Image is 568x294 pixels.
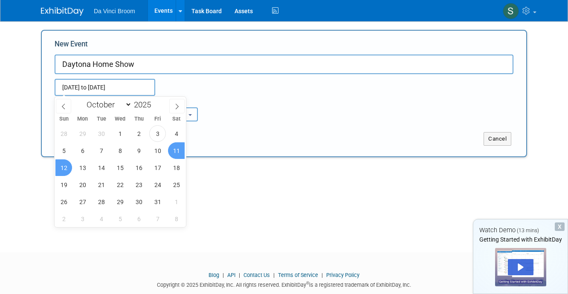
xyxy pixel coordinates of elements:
[149,193,166,210] span: October 31, 2025
[243,272,270,278] a: Contact Us
[209,272,219,278] a: Blog
[55,142,72,159] span: October 5, 2025
[319,272,325,278] span: |
[94,8,135,14] span: Da Vinci Broom
[167,116,186,122] span: Sat
[112,193,128,210] span: October 29, 2025
[130,176,147,193] span: October 23, 2025
[55,193,72,210] span: October 26, 2025
[503,3,519,19] img: Sherri Shulman
[93,142,110,159] span: October 7, 2025
[92,116,111,122] span: Tue
[55,159,72,176] span: October 12, 2025
[55,176,72,193] span: October 19, 2025
[149,125,166,142] span: October 3, 2025
[55,55,513,74] input: Name of Trade Show / Conference
[149,176,166,193] span: October 24, 2025
[74,210,91,227] span: November 3, 2025
[112,210,128,227] span: November 5, 2025
[130,159,147,176] span: October 16, 2025
[473,235,568,244] div: Getting Started with ExhibitDay
[227,272,235,278] a: API
[168,210,185,227] span: November 8, 2025
[93,125,110,142] span: September 30, 2025
[149,142,166,159] span: October 10, 2025
[74,142,91,159] span: October 6, 2025
[55,79,155,96] input: Start Date - End Date
[237,272,242,278] span: |
[130,125,147,142] span: October 2, 2025
[130,210,147,227] span: November 6, 2025
[278,272,318,278] a: Terms of Service
[130,193,147,210] span: October 30, 2025
[140,96,212,107] div: Participation:
[168,193,185,210] span: November 1, 2025
[508,259,533,275] div: Play
[326,272,359,278] a: Privacy Policy
[112,159,128,176] span: October 15, 2025
[149,210,166,227] span: November 7, 2025
[484,132,511,146] button: Cancel
[93,193,110,210] span: October 28, 2025
[271,272,277,278] span: |
[74,159,91,176] span: October 13, 2025
[130,116,148,122] span: Thu
[55,125,72,142] span: September 28, 2025
[306,281,309,285] sup: ®
[55,96,127,107] div: Attendance / Format:
[55,39,88,52] label: New Event
[130,142,147,159] span: October 9, 2025
[112,125,128,142] span: October 1, 2025
[149,159,166,176] span: October 17, 2025
[168,176,185,193] span: October 25, 2025
[517,228,539,233] span: (13 mins)
[112,176,128,193] span: October 22, 2025
[148,116,167,122] span: Fri
[74,193,91,210] span: October 27, 2025
[55,116,73,122] span: Sun
[168,159,185,176] span: October 18, 2025
[555,222,565,231] div: Dismiss
[93,176,110,193] span: October 21, 2025
[41,7,84,16] img: ExhibitDay
[111,116,130,122] span: Wed
[74,176,91,193] span: October 20, 2025
[74,125,91,142] span: September 29, 2025
[168,125,185,142] span: October 4, 2025
[473,226,568,235] div: Watch Demo
[73,116,92,122] span: Mon
[93,159,110,176] span: October 14, 2025
[220,272,226,278] span: |
[83,99,132,110] select: Month
[112,142,128,159] span: October 8, 2025
[93,210,110,227] span: November 4, 2025
[168,142,185,159] span: October 11, 2025
[132,100,157,110] input: Year
[55,210,72,227] span: November 2, 2025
